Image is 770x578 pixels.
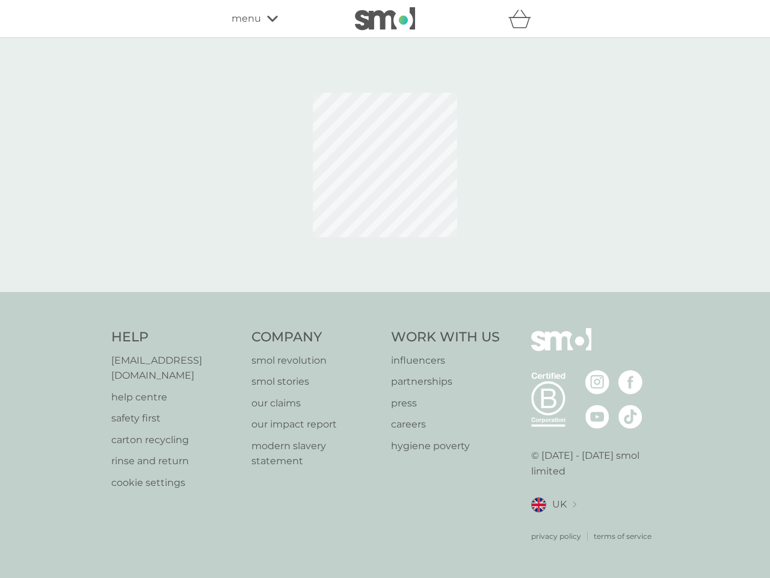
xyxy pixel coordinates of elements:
img: visit the smol Youtube page [585,405,609,429]
a: hygiene poverty [391,438,500,454]
p: © [DATE] - [DATE] smol limited [531,448,659,479]
a: smol revolution [251,353,380,368]
a: privacy policy [531,530,581,542]
h4: Company [251,328,380,347]
img: select a new location [573,502,576,508]
a: partnerships [391,374,500,390]
a: cookie settings [111,475,239,491]
a: help centre [111,390,239,405]
span: menu [232,11,261,26]
span: UK [552,497,567,512]
a: influencers [391,353,500,368]
a: modern slavery statement [251,438,380,469]
a: our claims [251,396,380,411]
div: basket [508,7,538,31]
a: smol stories [251,374,380,390]
a: [EMAIL_ADDRESS][DOMAIN_NAME] [111,353,239,384]
img: smol [531,328,591,369]
img: smol [355,7,415,30]
h4: Work With Us [391,328,500,347]
img: UK flag [531,497,546,512]
a: carton recycling [111,432,239,448]
img: visit the smol Tiktok page [618,405,642,429]
a: safety first [111,411,239,426]
h4: Help [111,328,239,347]
a: press [391,396,500,411]
a: rinse and return [111,453,239,469]
a: our impact report [251,417,380,432]
img: visit the smol Facebook page [618,370,642,394]
a: terms of service [594,530,651,542]
a: careers [391,417,500,432]
img: visit the smol Instagram page [585,370,609,394]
